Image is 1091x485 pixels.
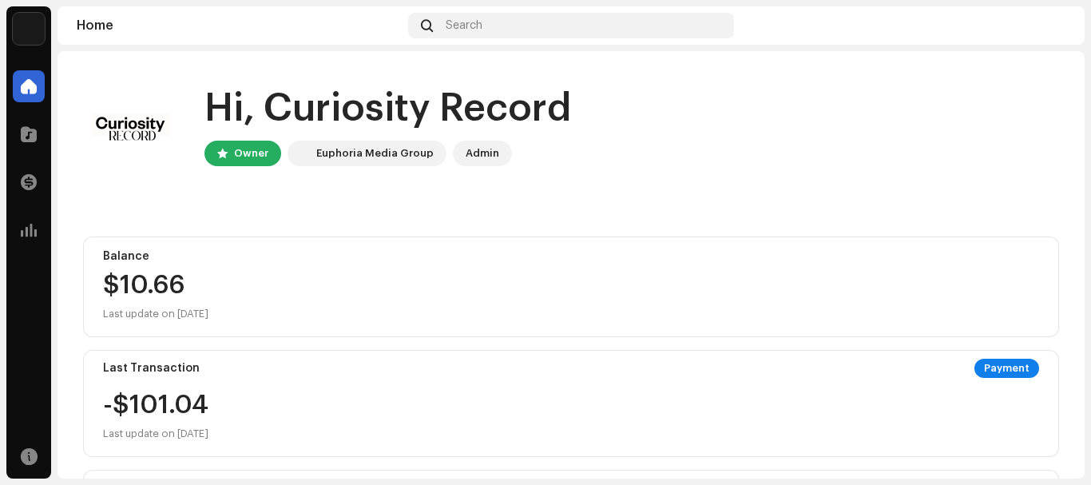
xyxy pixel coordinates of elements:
div: Admin [466,144,499,163]
div: Last update on [DATE] [103,304,1039,324]
div: Hi, Curiosity Record [204,83,571,134]
img: 80daa221-f2c0-4df1-a529-9d7e70fbf4ae [83,77,179,173]
div: Owner [234,144,268,163]
img: de0d2825-999c-4937-b35a-9adca56ee094 [13,13,45,45]
img: 80daa221-f2c0-4df1-a529-9d7e70fbf4ae [1040,13,1065,38]
div: Home [77,19,402,32]
div: Last Transaction [103,362,200,375]
div: Euphoria Media Group [316,144,434,163]
span: Search [446,19,482,32]
div: Payment [974,359,1039,378]
div: Balance [103,250,1039,263]
re-o-card-value: Balance [83,237,1059,337]
img: de0d2825-999c-4937-b35a-9adca56ee094 [291,144,310,163]
div: Last update on [DATE] [103,424,208,443]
